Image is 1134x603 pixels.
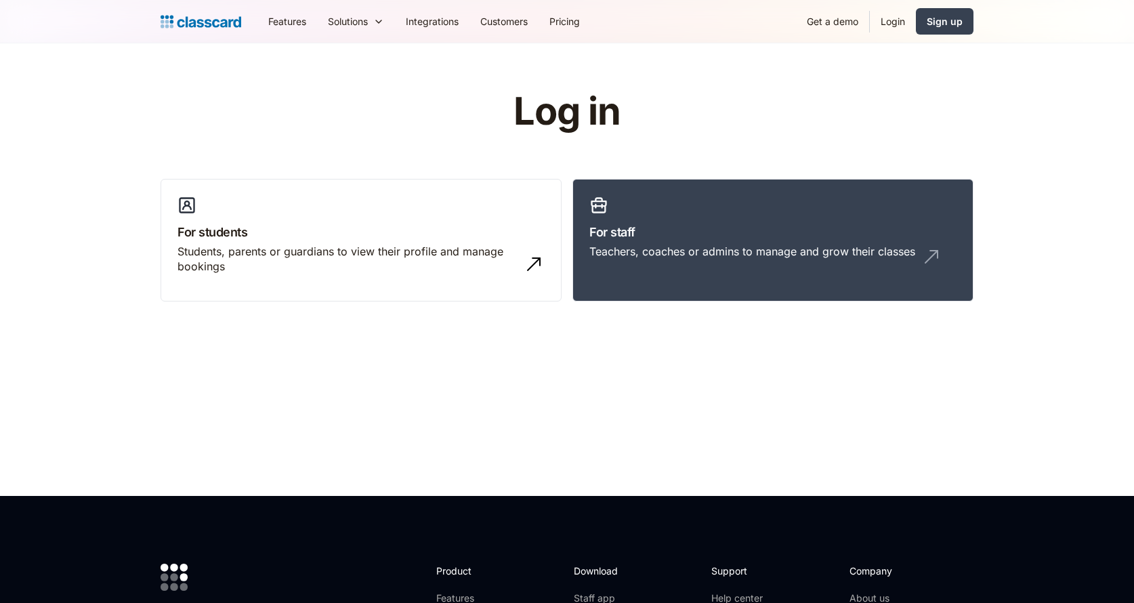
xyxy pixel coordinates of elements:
a: home [161,12,241,31]
h3: For staff [589,223,957,241]
h2: Product [436,564,509,578]
div: Sign up [927,14,963,28]
a: For staffTeachers, coaches or admins to manage and grow their classes [572,179,973,302]
a: Login [870,6,916,37]
div: Solutions [328,14,368,28]
h2: Company [849,564,940,578]
h3: For students [177,223,545,241]
h2: Download [574,564,629,578]
div: Students, parents or guardians to view their profile and manage bookings [177,244,518,274]
a: Features [257,6,317,37]
div: Solutions [317,6,395,37]
a: For studentsStudents, parents or guardians to view their profile and manage bookings [161,179,562,302]
a: Customers [469,6,539,37]
a: Get a demo [796,6,869,37]
h1: Log in [352,91,782,133]
div: Teachers, coaches or admins to manage and grow their classes [589,244,915,259]
a: Integrations [395,6,469,37]
a: Pricing [539,6,591,37]
a: Sign up [916,8,973,35]
h2: Support [711,564,766,578]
